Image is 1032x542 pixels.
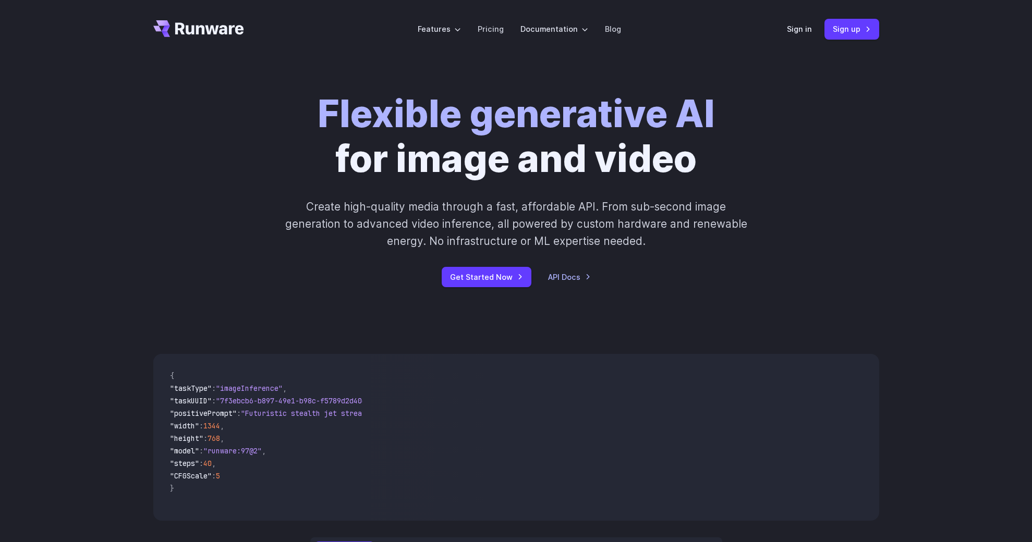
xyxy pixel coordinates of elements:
[199,446,203,455] span: :
[237,409,241,418] span: :
[216,471,220,481] span: 5
[212,384,216,393] span: :
[170,446,199,455] span: "model"
[203,421,220,430] span: 1344
[170,434,203,443] span: "height"
[318,92,715,181] h1: for image and video
[170,396,212,405] span: "taskUUID"
[605,23,621,35] a: Blog
[170,459,199,468] span: "steps"
[442,267,531,287] a: Get Started Now
[212,471,216,481] span: :
[283,384,287,393] span: ,
[170,371,174,380] span: {
[318,91,715,136] strong: Flexible generative AI
[203,446,262,455] span: "runware:97@2"
[170,471,212,481] span: "CFGScale"
[520,23,588,35] label: Documentation
[153,20,244,37] a: Go to /
[208,434,220,443] span: 768
[212,396,216,405] span: :
[203,434,208,443] span: :
[824,19,879,39] a: Sign up
[220,434,224,443] span: ,
[170,409,237,418] span: "positivePrompt"
[199,459,203,468] span: :
[548,271,591,283] a: API Docs
[212,459,216,468] span: ,
[284,198,748,250] p: Create high-quality media through a fast, affordable API. From sub-second image generation to adv...
[170,384,212,393] span: "taskType"
[216,384,283,393] span: "imageInference"
[418,23,461,35] label: Features
[203,459,212,468] span: 40
[787,23,812,35] a: Sign in
[170,421,199,430] span: "width"
[199,421,203,430] span: :
[262,446,266,455] span: ,
[170,484,174,493] span: }
[241,409,621,418] span: "Futuristic stealth jet streaking through a neon-lit cityscape with glowing purple exhaust"
[216,396,374,405] span: "7f3ebcb6-b897-49e1-b98c-f5789d2d40d7"
[220,421,224,430] span: ,
[478,23,504,35] a: Pricing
